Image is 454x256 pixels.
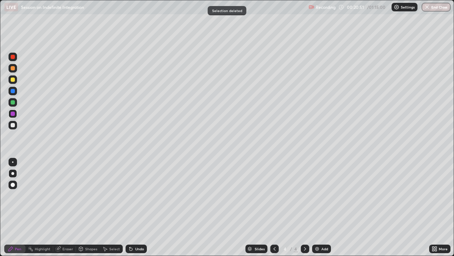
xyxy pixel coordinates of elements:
[422,3,450,11] button: End Class
[35,247,50,251] div: Highlight
[394,4,399,10] img: class-settings-icons
[314,246,320,252] img: add-slide-button
[294,246,298,252] div: 4
[316,5,336,10] p: Recording
[424,4,430,10] img: end-class-cross
[255,247,265,251] div: Slides
[321,247,328,251] div: Add
[309,4,314,10] img: recording.375f2c34.svg
[21,4,84,10] p: Session on Indefinite Integration
[62,247,73,251] div: Eraser
[15,247,21,251] div: Pen
[282,247,289,251] div: 4
[85,247,97,251] div: Shapes
[6,4,16,10] p: LIVE
[401,5,415,9] p: Settings
[109,247,120,251] div: Select
[290,247,292,251] div: /
[135,247,144,251] div: Undo
[439,247,448,251] div: More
